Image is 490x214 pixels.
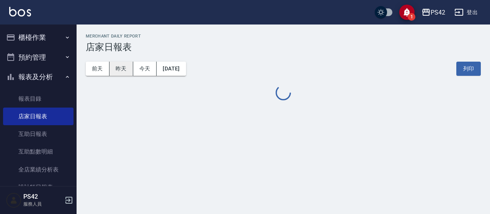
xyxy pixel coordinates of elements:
button: 預約管理 [3,47,73,67]
h5: PS42 [23,193,62,201]
img: Logo [9,7,31,16]
span: 1 [408,13,415,21]
a: 報表目錄 [3,90,73,108]
button: 櫃檯作業 [3,28,73,47]
button: [DATE] [157,62,186,76]
div: PS42 [431,8,445,17]
button: PS42 [418,5,448,20]
button: save [399,5,415,20]
a: 互助日報表 [3,125,73,143]
button: 列印 [456,62,481,76]
h3: 店家日報表 [86,42,481,52]
button: 登出 [451,5,481,20]
p: 服務人員 [23,201,62,207]
button: 前天 [86,62,109,76]
img: Person [6,193,21,208]
a: 設計師日報表 [3,178,73,196]
a: 店家日報表 [3,108,73,125]
a: 全店業績分析表 [3,161,73,178]
button: 昨天 [109,62,133,76]
h2: Merchant Daily Report [86,34,481,39]
a: 互助點數明細 [3,143,73,160]
button: 報表及分析 [3,67,73,87]
button: 今天 [133,62,157,76]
